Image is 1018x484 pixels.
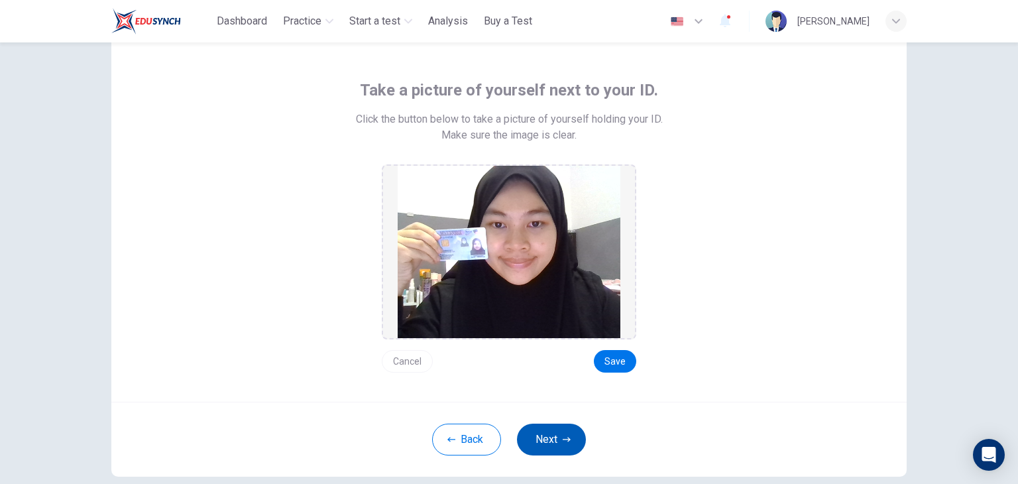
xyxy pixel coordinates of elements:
button: Save [594,350,636,373]
button: Back [432,424,501,455]
div: Open Intercom Messenger [973,439,1005,471]
span: Click the button below to take a picture of yourself holding your ID. [356,111,663,127]
span: Take a picture of yourself next to your ID. [360,80,658,101]
button: Next [517,424,586,455]
img: preview screemshot [398,166,620,338]
button: Buy a Test [479,9,537,33]
button: Dashboard [211,9,272,33]
img: Profile picture [765,11,787,32]
span: Dashboard [217,13,267,29]
img: en [669,17,685,27]
span: Analysis [428,13,468,29]
button: Start a test [344,9,418,33]
img: ELTC logo [111,8,181,34]
span: Practice [283,13,321,29]
button: Practice [278,9,339,33]
span: Start a test [349,13,400,29]
span: Make sure the image is clear. [441,127,577,143]
span: Buy a Test [484,13,532,29]
div: [PERSON_NAME] [797,13,870,29]
button: Cancel [382,350,433,373]
button: Analysis [423,9,473,33]
a: ELTC logo [111,8,211,34]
